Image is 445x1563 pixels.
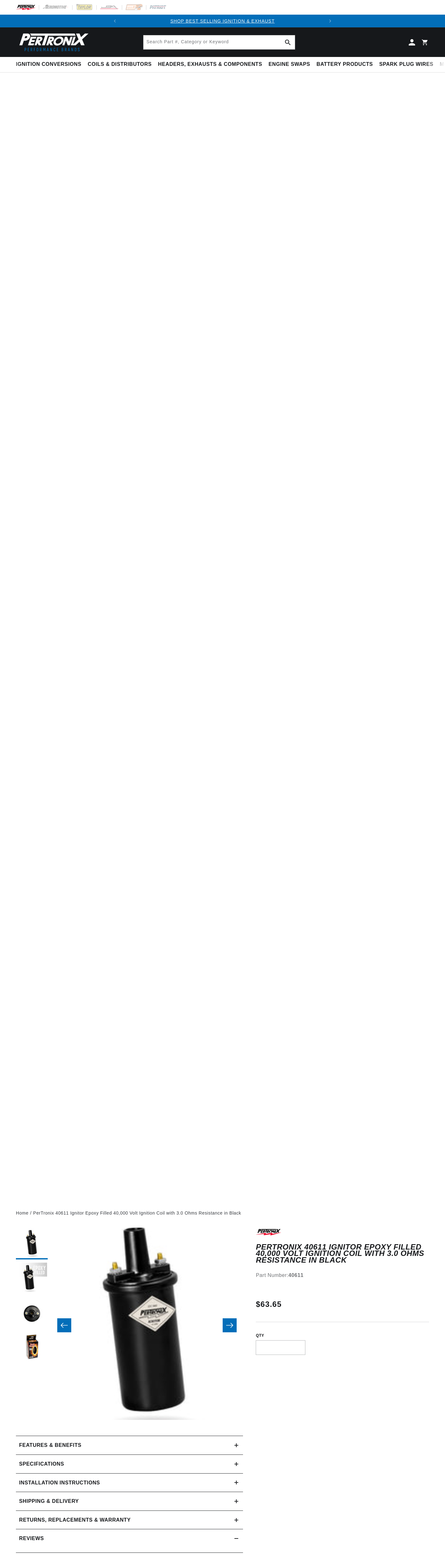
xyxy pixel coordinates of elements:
[19,1497,79,1505] h2: Shipping & Delivery
[85,57,155,72] summary: Coils & Distributors
[33,1209,241,1216] a: PerTronix 40611 Ignitor Epoxy Filled 40,000 Volt Ignition Coil with 3.0 Ohms Resistance in Black
[256,1333,429,1338] label: QTY
[16,1436,243,1454] summary: Features & Benefits
[88,61,152,68] span: Coils & Distributors
[376,57,436,72] summary: Spark Plug Wires
[379,61,433,68] span: Spark Plug Wires
[16,1511,243,1529] summary: Returns, Replacements & Warranty
[170,18,275,24] a: SHOP BEST SELLING IGNITION & EXHAUST
[19,1441,81,1449] h2: Features & Benefits
[57,1318,71,1332] button: Slide left
[16,1474,243,1492] summary: Installation instructions
[256,1244,429,1263] h1: PerTronix 40611 Ignitor Epoxy Filled 40,000 Volt Ignition Coil with 3.0 Ohms Resistance in Black
[316,61,373,68] span: Battery Products
[281,35,295,49] button: Search Part #, Category or Keyword
[16,1209,429,1216] nav: breadcrumbs
[16,1529,243,1548] summary: Reviews
[19,1479,100,1487] h2: Installation instructions
[223,1318,237,1332] button: Slide right
[121,18,323,25] div: 1 of 2
[289,1272,304,1278] strong: 40611
[268,61,310,68] span: Engine Swaps
[108,15,121,27] button: Translation missing: en.sections.announcements.previous_announcement
[16,61,81,68] span: Ignition Conversions
[155,57,265,72] summary: Headers, Exhausts & Components
[121,18,323,25] div: Announcement
[19,1460,64,1468] h2: Specifications
[265,57,313,72] summary: Engine Swaps
[324,15,337,27] button: Translation missing: en.sections.announcements.next_announcement
[313,57,376,72] summary: Battery Products
[256,1299,282,1310] span: $63.65
[143,35,295,49] input: Search Part #, Category or Keyword
[19,1534,44,1543] h2: Reviews
[158,61,262,68] span: Headers, Exhausts & Components
[16,1209,29,1216] a: Home
[16,31,89,53] img: Pertronix
[16,1263,48,1294] button: Load image 2 in gallery view
[19,1516,131,1524] h2: Returns, Replacements & Warranty
[16,1333,48,1364] button: Load image 4 in gallery view
[16,1492,243,1510] summary: Shipping & Delivery
[16,1228,48,1259] button: Load image 1 in gallery view
[256,1271,429,1279] div: Part Number:
[16,1228,243,1423] media-gallery: Gallery Viewer
[16,57,85,72] summary: Ignition Conversions
[16,1455,243,1473] summary: Specifications
[16,1298,48,1329] button: Load image 3 in gallery view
